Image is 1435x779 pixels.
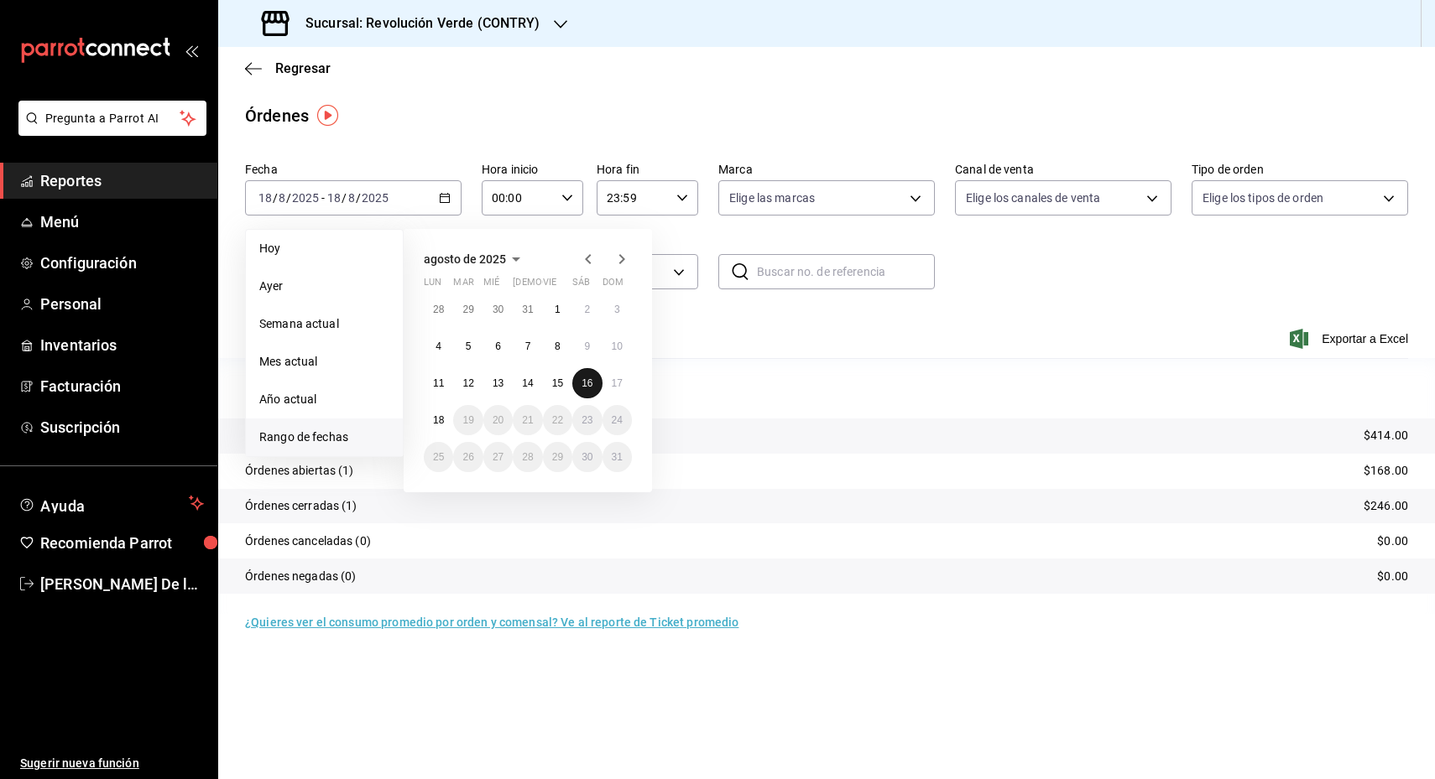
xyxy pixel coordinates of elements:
button: 17 de agosto de 2025 [603,368,632,398]
abbr: lunes [424,277,441,294]
abbr: 8 de agosto de 2025 [555,340,561,352]
p: $246.00 [1364,497,1408,515]
span: Año actual [259,391,389,408]
abbr: 24 de agosto de 2025 [612,414,623,426]
abbr: 19 de agosto de 2025 [462,414,473,426]
abbr: 28 de julio de 2025 [433,304,444,315]
button: 16 de agosto de 2025 [572,368,602,398]
span: Mes actual [259,353,389,371]
label: Fecha [245,164,462,175]
div: Órdenes [245,103,309,128]
p: Órdenes canceladas (0) [245,532,371,550]
button: Exportar a Excel [1293,329,1408,349]
button: open_drawer_menu [185,44,198,57]
button: 22 de agosto de 2025 [543,405,572,435]
button: 18 de agosto de 2025 [424,405,453,435]
p: $0.00 [1377,568,1408,585]
abbr: viernes [543,277,556,294]
button: 31 de agosto de 2025 [603,442,632,472]
abbr: 28 de agosto de 2025 [522,451,533,463]
label: Marca [718,164,935,175]
span: - [321,191,325,205]
button: agosto de 2025 [424,249,526,269]
abbr: domingo [603,277,624,294]
span: Elige los canales de venta [966,190,1100,206]
abbr: 12 de agosto de 2025 [462,377,473,389]
abbr: 22 de agosto de 2025 [552,414,563,426]
label: Tipo de orden [1192,164,1408,175]
button: 28 de agosto de 2025 [513,442,542,472]
button: 6 de agosto de 2025 [483,331,513,361]
abbr: 30 de agosto de 2025 [582,451,592,463]
abbr: miércoles [483,277,499,294]
span: Inventarios [40,334,204,356]
abbr: 3 de agosto de 2025 [614,304,620,315]
p: Órdenes abiertas (1) [245,462,354,480]
input: ---- [361,191,389,205]
span: / [273,191,278,205]
button: Pregunta a Parrot AI [18,101,206,136]
button: 5 de agosto de 2025 [453,331,483,361]
span: / [342,191,347,205]
button: 26 de agosto de 2025 [453,442,483,472]
abbr: 5 de agosto de 2025 [466,340,472,352]
button: 10 de agosto de 2025 [603,331,632,361]
span: Ayer [259,278,389,295]
span: Sugerir nueva función [20,755,204,772]
label: Canal de venta [955,164,1171,175]
button: 29 de julio de 2025 [453,294,483,325]
abbr: 26 de agosto de 2025 [462,451,473,463]
button: 19 de agosto de 2025 [453,405,483,435]
button: 30 de agosto de 2025 [572,442,602,472]
abbr: 6 de agosto de 2025 [495,340,501,352]
abbr: 1 de agosto de 2025 [555,304,561,315]
abbr: 16 de agosto de 2025 [582,377,592,389]
span: Regresar [275,60,331,76]
button: 9 de agosto de 2025 [572,331,602,361]
button: 12 de agosto de 2025 [453,368,483,398]
span: Facturación [40,375,204,397]
abbr: jueves [513,277,612,294]
input: Buscar no. de referencia [757,255,935,288]
span: Hoy [259,240,389,257]
span: [PERSON_NAME] De la [PERSON_NAME] [40,573,204,595]
button: 11 de agosto de 2025 [424,368,453,398]
abbr: 20 de agosto de 2025 [493,414,504,426]
span: Rango de fechas [259,428,389,446]
abbr: 9 de agosto de 2025 [584,340,590,352]
button: 13 de agosto de 2025 [483,368,513,398]
input: -- [278,191,286,205]
abbr: 25 de agosto de 2025 [433,451,444,463]
button: 3 de agosto de 2025 [603,294,632,325]
button: 28 de julio de 2025 [424,294,453,325]
button: Regresar [245,60,331,76]
span: agosto de 2025 [424,252,506,266]
span: Ayuda [40,493,182,513]
span: / [356,191,361,205]
span: Pregunta a Parrot AI [45,110,180,127]
span: Recomienda Parrot [40,532,204,554]
span: / [286,191,291,205]
p: Órdenes negadas (0) [245,568,357,585]
input: -- [258,191,273,205]
label: Hora fin [597,164,698,175]
p: $0.00 [1377,532,1408,550]
abbr: 31 de agosto de 2025 [612,451,623,463]
button: 14 de agosto de 2025 [513,368,542,398]
button: 27 de agosto de 2025 [483,442,513,472]
label: Hora inicio [482,164,583,175]
button: 21 de agosto de 2025 [513,405,542,435]
input: ---- [291,191,320,205]
abbr: 2 de agosto de 2025 [584,304,590,315]
span: Elige las marcas [729,190,815,206]
button: 20 de agosto de 2025 [483,405,513,435]
abbr: sábado [572,277,590,294]
button: 25 de agosto de 2025 [424,442,453,472]
span: Semana actual [259,315,389,333]
button: Tooltip marker [317,105,338,126]
abbr: 29 de julio de 2025 [462,304,473,315]
input: -- [347,191,356,205]
a: Pregunta a Parrot AI [12,122,206,139]
abbr: 31 de julio de 2025 [522,304,533,315]
button: 24 de agosto de 2025 [603,405,632,435]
